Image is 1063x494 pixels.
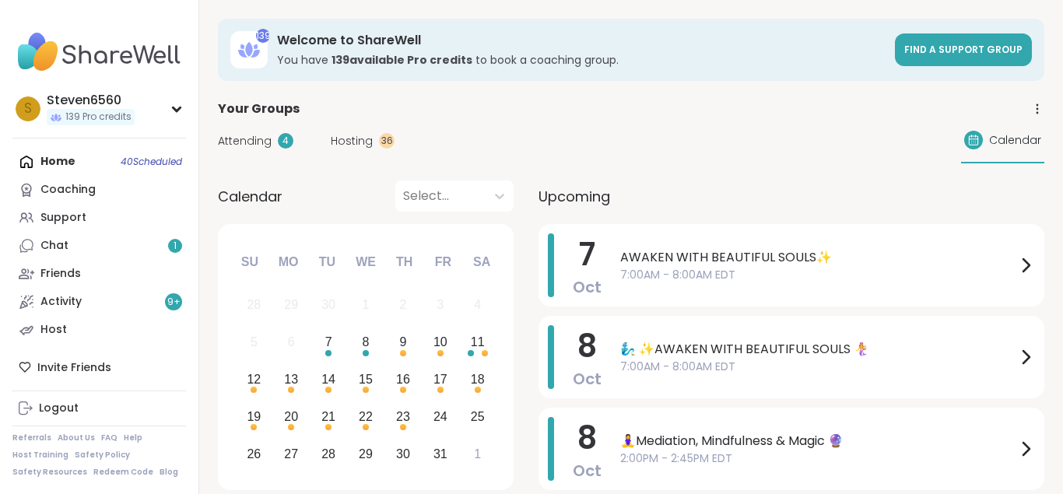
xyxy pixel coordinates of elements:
div: 29 [284,294,298,315]
span: 8 [577,324,597,368]
div: Choose Wednesday, October 15th, 2025 [349,363,383,397]
div: Host [40,322,67,338]
b: 139 available Pro credit s [332,52,472,68]
div: Choose Friday, October 17th, 2025 [423,363,457,397]
div: 30 [321,294,335,315]
div: 1 [474,443,481,464]
a: Referrals [12,433,51,443]
span: Attending [218,133,272,149]
div: Choose Tuesday, October 21st, 2025 [312,400,346,433]
div: 29 [359,443,373,464]
div: Choose Sunday, October 19th, 2025 [237,400,271,433]
div: 28 [247,294,261,315]
div: 4 [278,133,293,149]
div: Friends [40,266,81,282]
span: 🧞‍♂️ ✨AWAKEN WITH BEAUTIFUL SOULS 🧜‍♀️ [620,340,1016,359]
div: Choose Monday, October 27th, 2025 [275,437,308,471]
div: Choose Saturday, October 18th, 2025 [461,363,494,397]
div: Choose Friday, October 24th, 2025 [423,400,457,433]
a: FAQ [101,433,118,443]
div: Choose Sunday, October 12th, 2025 [237,363,271,397]
span: Your Groups [218,100,300,118]
div: 31 [433,443,447,464]
div: 11 [471,331,485,352]
div: 15 [359,369,373,390]
div: 21 [321,406,335,427]
a: Host Training [12,450,68,461]
div: 23 [396,406,410,427]
div: 139 [256,29,270,43]
div: Not available Tuesday, September 30th, 2025 [312,289,346,322]
a: Redeem Code [93,467,153,478]
div: 18 [471,369,485,390]
a: Host [12,316,186,344]
a: Safety Policy [75,450,130,461]
div: 4 [474,294,481,315]
div: Choose Monday, October 13th, 2025 [275,363,308,397]
div: Choose Thursday, October 9th, 2025 [387,326,420,359]
div: 7 [325,331,332,352]
a: Activity9+ [12,288,186,316]
a: Blog [160,467,178,478]
div: 2 [399,294,406,315]
a: Find a support group [895,33,1032,66]
a: Safety Resources [12,467,87,478]
div: Choose Tuesday, October 28th, 2025 [312,437,346,471]
a: Friends [12,260,186,288]
div: 26 [247,443,261,464]
div: Choose Saturday, October 11th, 2025 [461,326,494,359]
div: Chat [40,238,68,254]
div: Choose Tuesday, October 7th, 2025 [312,326,346,359]
div: 16 [396,369,410,390]
a: Support [12,204,186,232]
span: Calendar [218,186,282,207]
div: 19 [247,406,261,427]
div: Coaching [40,182,96,198]
a: Coaching [12,176,186,204]
span: 7 [579,233,595,276]
div: Choose Friday, October 10th, 2025 [423,326,457,359]
div: Choose Thursday, October 30th, 2025 [387,437,420,471]
div: Not available Wednesday, October 1st, 2025 [349,289,383,322]
div: Tu [310,245,344,279]
a: Chat1 [12,232,186,260]
div: 5 [251,331,258,352]
div: Mo [271,245,305,279]
span: 7:00AM - 8:00AM EDT [620,267,1016,283]
div: Choose Wednesday, October 8th, 2025 [349,326,383,359]
span: Oct [573,368,602,390]
span: AWAKEN WITH BEAUTIFUL SOULS✨ [620,248,1016,267]
div: Not available Saturday, October 4th, 2025 [461,289,494,322]
div: Support [40,210,86,226]
span: Oct [573,276,602,298]
div: Choose Wednesday, October 22nd, 2025 [349,400,383,433]
div: 10 [433,331,447,352]
a: Logout [12,394,186,422]
div: 28 [321,443,335,464]
div: 12 [247,369,261,390]
div: Invite Friends [12,353,186,381]
div: Choose Saturday, October 25th, 2025 [461,400,494,433]
a: About Us [58,433,95,443]
div: 13 [284,369,298,390]
div: Sa [465,245,499,279]
div: 20 [284,406,298,427]
a: Help [124,433,142,443]
div: Logout [39,401,79,416]
div: 6 [288,331,295,352]
div: 9 [399,331,406,352]
div: 22 [359,406,373,427]
div: 3 [437,294,444,315]
div: Not available Friday, October 3rd, 2025 [423,289,457,322]
div: 36 [379,133,395,149]
div: Not available Sunday, October 5th, 2025 [237,326,271,359]
span: 🧘‍♀️Mediation, Mindfulness & Magic 🔮 [620,432,1016,450]
div: Not available Monday, October 6th, 2025 [275,326,308,359]
div: Not available Sunday, September 28th, 2025 [237,289,271,322]
span: 7:00AM - 8:00AM EDT [620,359,1016,375]
div: Not available Thursday, October 2nd, 2025 [387,289,420,322]
div: Choose Thursday, October 23rd, 2025 [387,400,420,433]
span: 139 Pro credits [65,110,132,124]
span: S [24,99,32,119]
div: Not available Monday, September 29th, 2025 [275,289,308,322]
